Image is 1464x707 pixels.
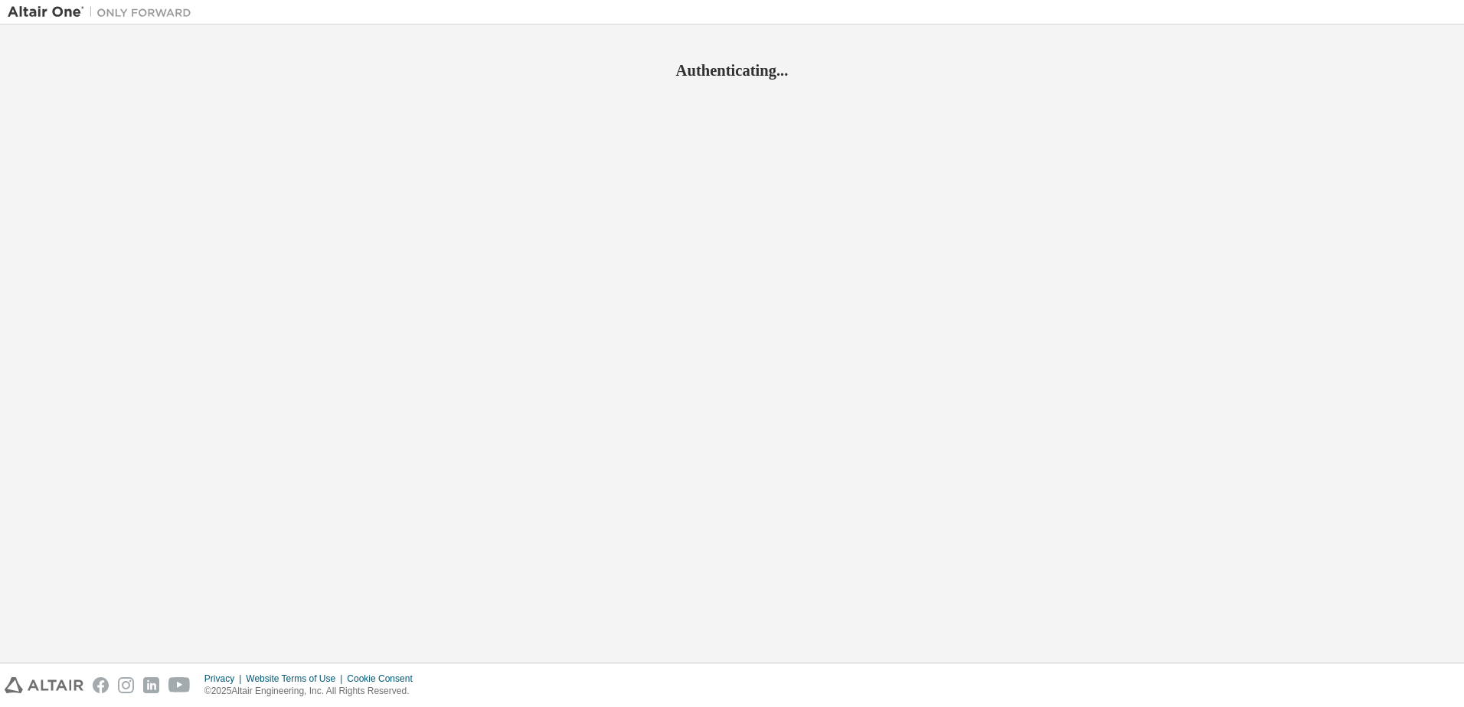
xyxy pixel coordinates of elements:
img: youtube.svg [168,677,191,693]
img: altair_logo.svg [5,677,83,693]
img: Altair One [8,5,199,20]
img: facebook.svg [93,677,109,693]
div: Cookie Consent [347,673,421,685]
h2: Authenticating... [8,60,1456,80]
img: linkedin.svg [143,677,159,693]
p: © 2025 Altair Engineering, Inc. All Rights Reserved. [204,685,422,698]
div: Website Terms of Use [246,673,347,685]
div: Privacy [204,673,246,685]
img: instagram.svg [118,677,134,693]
